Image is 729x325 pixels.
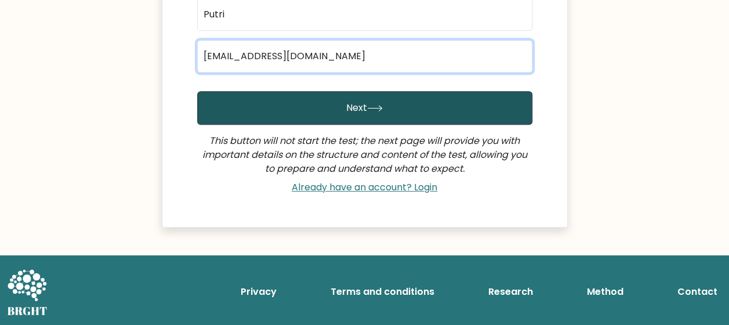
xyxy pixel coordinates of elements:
button: Next [197,91,532,125]
a: Research [484,280,538,304]
a: Terms and conditions [326,280,439,304]
a: Already have an account? Login [287,180,442,194]
input: Email [197,40,532,73]
a: Privacy [236,280,281,304]
a: Contact [673,280,722,304]
a: Method [582,280,628,304]
i: This button will not start the test; the next page will provide you with important details on the... [202,134,527,175]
